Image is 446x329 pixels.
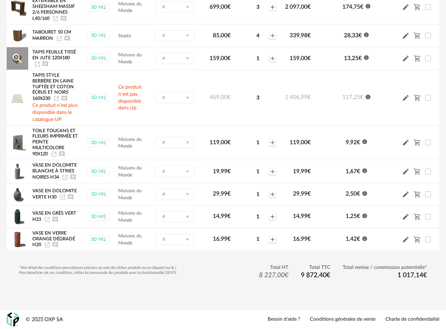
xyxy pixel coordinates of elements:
[357,169,360,174] span: €
[210,94,231,100] span: 469,00
[227,213,231,219] span: €
[155,1,195,13] div: Sélectionner un groupe
[87,2,110,12] a: 3D HQ
[213,191,231,197] span: 29,99
[360,94,363,100] span: €
[247,139,268,146] div: 1
[155,234,195,245] div: Sélectionner un groupe
[9,208,26,225] img: Product pack shot
[118,137,141,149] span: Maisons du Monde
[227,191,231,197] span: €
[87,189,110,199] a: 3D HQ
[227,33,231,39] span: €
[87,138,110,148] a: 3D HQ
[358,56,362,61] span: €
[227,236,231,242] span: €
[423,272,427,278] span: €
[402,213,409,220] span: Pencil icon
[362,168,368,174] span: Information icon
[247,4,268,10] div: 3
[365,3,371,9] span: Information icon
[285,94,311,100] span: 1 406,99
[87,212,110,221] a: 3D HQ
[213,236,231,242] span: 16,99
[247,32,268,39] div: 4
[414,55,421,61] span: Cart Minus icon
[402,236,409,243] span: Pencil icon
[59,195,66,199] a: Launch icon
[26,316,63,323] div: © 2025 OXP SA
[32,103,78,122] span: Ce produit n’est plus disponible dans le catalogue UP
[227,140,231,145] span: €
[9,27,26,44] img: Product pack shot
[362,139,368,145] span: Information icon
[402,191,409,198] span: Pencil icon
[269,213,276,220] span: Plus icon
[290,56,311,61] span: 159,00
[293,191,311,197] span: 29,99
[155,211,195,223] div: Sélectionner un groupe
[363,32,369,38] span: Information icon
[210,140,231,145] span: 119,00
[414,168,421,174] span: Cart Minus icon
[32,189,77,199] span: Vase en dolomite verte H30
[87,93,110,102] a: 3D HQ
[346,169,360,174] span: 1,67
[87,189,110,199] div: 3D HQ
[227,94,231,100] span: €
[34,62,41,66] a: Launch icon
[310,316,375,323] a: Conditions générales de vente
[402,55,409,62] span: Pencil icon
[87,235,110,244] a: 3D HQ
[293,236,311,242] span: 16,99
[346,140,360,145] span: 9,92
[269,55,276,62] span: Plus icon
[290,140,311,145] span: 119,00
[357,213,360,219] span: €
[342,4,363,10] span: 174,75
[342,94,363,100] span: 117,25
[52,242,58,247] span: Ajouter un commentaire
[32,30,71,41] span: Tabouret 50 cm marron
[87,167,110,176] div: 3D HQ
[53,96,60,101] span: Launch icon
[87,235,110,244] div: 3D HQ
[307,94,311,100] span: €
[52,16,59,21] a: Launch icon
[247,168,268,175] div: 1
[42,62,49,66] span: Ajouter un commentaire
[62,175,68,179] a: Launch icon
[52,217,58,222] span: Ajouter un commentaire
[51,152,57,156] a: Launch icon
[293,213,311,219] span: 14,99
[269,32,276,39] span: Plus icon
[155,189,195,200] div: Sélectionner un groupe
[402,139,409,146] span: Pencil icon
[343,264,427,271] span: Total remise / commission potentielle*
[9,231,26,248] img: Product pack shot
[9,163,26,180] img: Product pack shot
[118,189,141,200] span: Maisons du Monde
[9,89,26,106] img: Product pack shot
[327,272,330,278] span: €
[210,4,231,10] span: 699,00
[357,140,360,145] span: €
[247,191,268,198] div: 1
[11,52,24,65] span: Magnify Plus Outline icon
[414,213,421,219] span: Cart Minus icon
[44,242,51,247] span: Launch icon
[301,264,330,271] span: Total TTC
[307,56,311,61] span: €
[227,56,231,61] span: €
[32,231,75,247] span: Vase en verre orange dégradé H20
[268,316,300,323] a: Besoin d'aide ?
[397,272,427,278] span: 1 017,14
[118,234,141,245] span: Maisons du Monde
[344,56,362,61] span: 13,25
[346,236,360,242] span: 1,42
[247,236,268,242] div: 1
[32,50,76,60] span: Tapis feuille tissé en jute 120x180
[259,264,288,271] span: Total HT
